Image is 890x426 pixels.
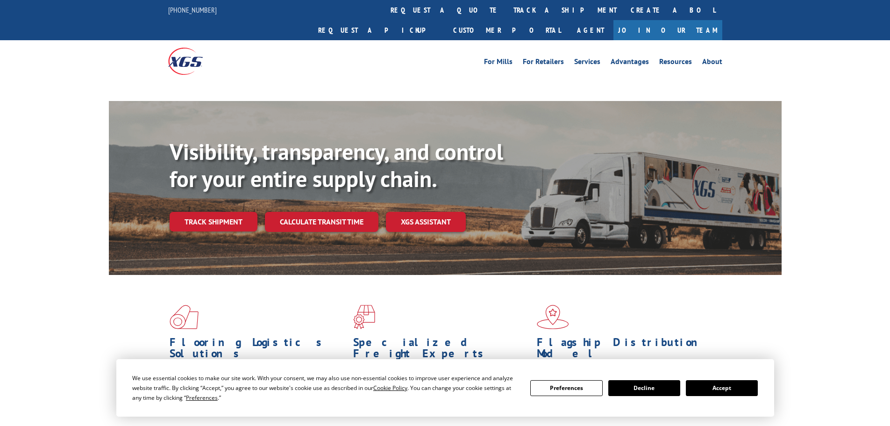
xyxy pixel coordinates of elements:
[530,380,602,396] button: Preferences
[608,380,680,396] button: Decline
[386,212,466,232] a: XGS ASSISTANT
[311,20,446,40] a: Request a pickup
[170,305,199,329] img: xgs-icon-total-supply-chain-intelligence-red
[702,58,722,68] a: About
[446,20,568,40] a: Customer Portal
[537,305,569,329] img: xgs-icon-flagship-distribution-model-red
[170,212,257,231] a: Track shipment
[353,337,530,364] h1: Specialized Freight Experts
[353,305,375,329] img: xgs-icon-focused-on-flooring-red
[373,384,407,392] span: Cookie Policy
[116,359,774,417] div: Cookie Consent Prompt
[265,212,378,232] a: Calculate transit time
[186,394,218,402] span: Preferences
[523,58,564,68] a: For Retailers
[484,58,513,68] a: For Mills
[574,58,600,68] a: Services
[170,137,503,193] b: Visibility, transparency, and control for your entire supply chain.
[132,373,519,403] div: We use essential cookies to make our site work. With your consent, we may also use non-essential ...
[537,337,713,364] h1: Flagship Distribution Model
[168,5,217,14] a: [PHONE_NUMBER]
[568,20,613,40] a: Agent
[170,337,346,364] h1: Flooring Logistics Solutions
[613,20,722,40] a: Join Our Team
[686,380,758,396] button: Accept
[611,58,649,68] a: Advantages
[659,58,692,68] a: Resources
